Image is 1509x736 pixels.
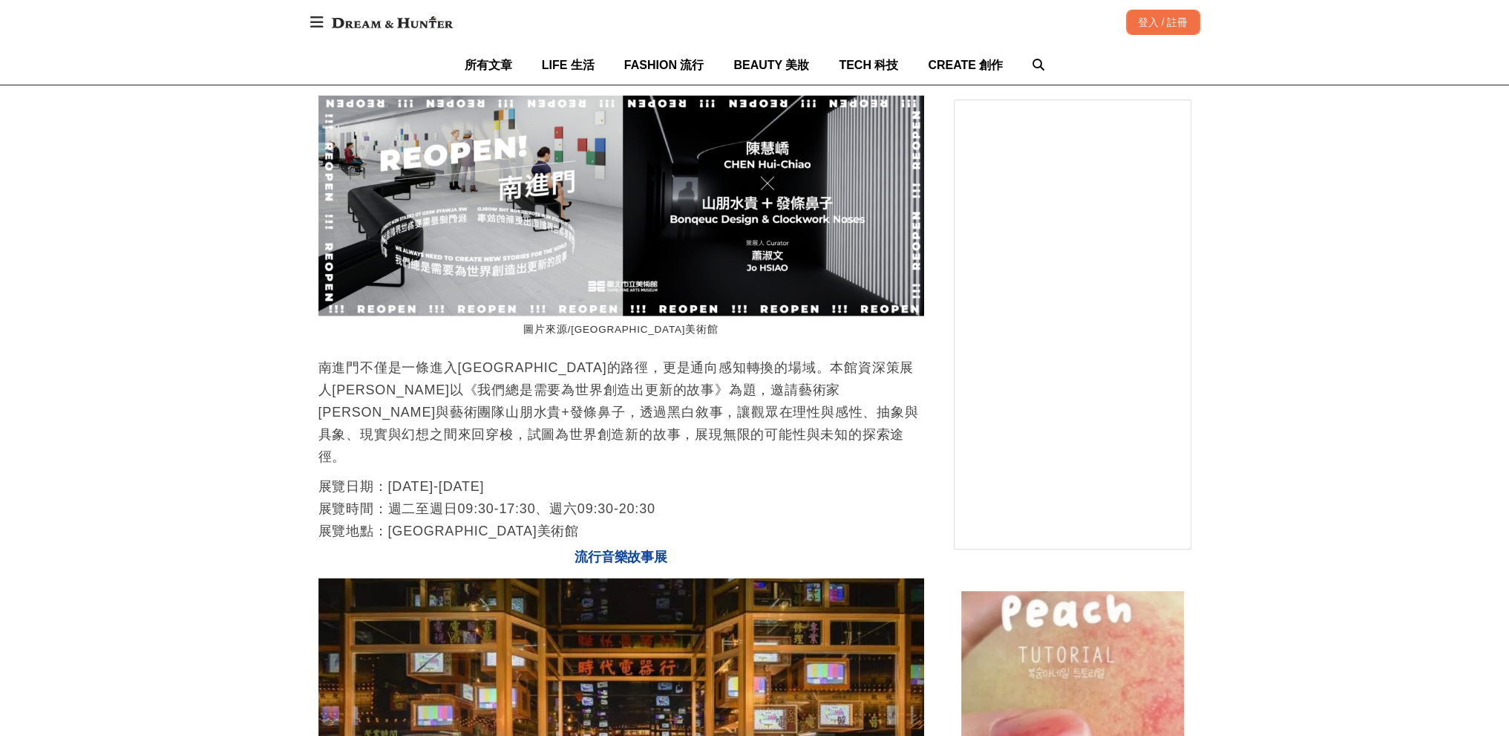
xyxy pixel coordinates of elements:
[1126,10,1200,35] div: 登入 / 註冊
[733,45,809,85] a: BEAUTY 美妝
[465,59,512,71] span: 所有文章
[928,59,1003,71] span: CREATE 創作
[542,45,595,85] a: LIFE 生活
[928,45,1003,85] a: CREATE 創作
[733,59,809,71] span: BEAUTY 美妝
[624,45,704,85] a: FASHION 流行
[839,59,898,71] span: TECH 科技
[624,59,704,71] span: FASHION 流行
[324,9,460,36] img: Dream & Hunter
[318,475,924,542] p: 展覽日期：[DATE]-[DATE] 展覽時間：週二至週日09:30-17:30、週六09:30-20:30 展覽地點：[GEOGRAPHIC_DATA]美術館
[318,356,924,468] p: 南進門不僅是一條進入[GEOGRAPHIC_DATA]的路徑，更是通向感知轉換的場域。本館資深策展人[PERSON_NAME]以《我們總是需要為世界創造出更新的故事》為題，邀請藝術家[PERSO...
[318,95,924,316] img: 2025下半年展覽推薦，哆啦A夢台北站、美國大都會博物館名作展、流行音樂故事展等，台北展覽資訊檔期總整理！
[839,45,898,85] a: TECH 科技
[542,59,595,71] span: LIFE 生活
[575,550,667,564] span: 流行音樂故事展
[465,45,512,85] a: 所有文章
[318,316,924,345] figcaption: 圖片來源/[GEOGRAPHIC_DATA]美術館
